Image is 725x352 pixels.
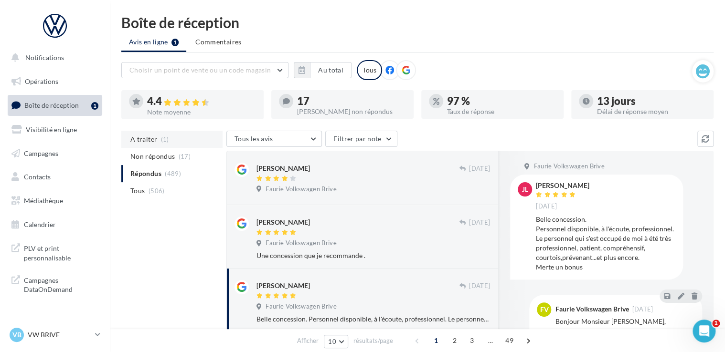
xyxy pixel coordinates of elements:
[693,320,715,342] iframe: Intercom live chat
[266,239,336,248] span: Faurie Volkswagen Brive
[597,108,706,115] div: Délai de réponse moyen
[147,96,256,107] div: 4.4
[25,77,58,85] span: Opérations
[6,144,104,164] a: Campagnes
[632,306,653,312] span: [DATE]
[447,333,462,348] span: 2
[129,66,271,74] span: Choisir un point de vente ou un code magasin
[428,333,444,348] span: 1
[26,125,77,134] span: Visibilité en ligne
[6,120,104,140] a: Visibilité en ligne
[357,60,382,80] div: Tous
[297,96,406,106] div: 17
[294,62,352,78] button: Au total
[8,326,102,344] a: VB VW BRIVE
[179,153,191,160] span: (17)
[161,135,169,143] span: (1)
[536,182,589,189] div: [PERSON_NAME]
[24,220,56,228] span: Calendrier
[469,282,490,290] span: [DATE]
[447,96,556,106] div: 97 %
[24,274,98,294] span: Campagnes DataOnDemand
[6,95,104,115] a: Boîte de réception1
[24,149,58,157] span: Campagnes
[324,335,348,348] button: 10
[464,333,480,348] span: 3
[469,218,490,227] span: [DATE]
[540,305,548,314] span: FV
[597,96,706,106] div: 13 jours
[256,251,490,260] div: Une concession que je recommande .
[24,197,63,205] span: Médiathèque
[522,185,528,194] span: JL
[6,215,104,235] a: Calendrier
[501,333,517,348] span: 49
[6,48,100,68] button: Notifications
[328,338,336,345] span: 10
[6,238,104,266] a: PLV et print personnalisable
[130,152,175,161] span: Non répondus
[469,165,490,173] span: [DATE]
[24,242,98,262] span: PLV et print personnalisable
[235,135,273,143] span: Tous les avis
[6,270,104,298] a: Campagnes DataOnDemand
[24,101,79,109] span: Boîte de réception
[195,37,241,47] span: Commentaires
[310,62,352,78] button: Au total
[130,186,145,196] span: Tous
[226,131,322,147] button: Tous les avis
[24,173,51,181] span: Contacts
[353,336,393,345] span: résultats/page
[256,164,310,173] div: [PERSON_NAME]
[25,53,64,62] span: Notifications
[256,217,310,227] div: [PERSON_NAME]
[536,215,675,272] div: Belle concession. Personnel disponible, à l'écoute, professionnel. Le personnel qui s'est occupé ...
[712,320,720,327] span: 1
[6,72,104,92] a: Opérations
[121,62,288,78] button: Choisir un point de vente ou un code magasin
[6,167,104,187] a: Contacts
[256,281,310,290] div: [PERSON_NAME]
[266,302,336,311] span: Faurie Volkswagen Brive
[536,202,557,211] span: [DATE]
[130,135,157,144] span: A traiter
[91,102,98,110] div: 1
[297,108,406,115] div: [PERSON_NAME] non répondus
[447,108,556,115] div: Taux de réponse
[149,187,165,195] span: (506)
[297,336,319,345] span: Afficher
[266,185,336,194] span: Faurie Volkswagen Brive
[325,131,397,147] button: Filtrer par note
[555,306,629,312] div: Faurie Volkswagen Brive
[28,330,91,340] p: VW BRIVE
[483,333,498,348] span: ...
[533,162,604,171] span: Faurie Volkswagen Brive
[256,314,490,324] div: Belle concession. Personnel disponible, à l'écoute, professionnel. Le personnel qui s'est occupé ...
[147,109,256,115] div: Note moyenne
[12,330,21,340] span: VB
[6,191,104,211] a: Médiathèque
[121,15,714,30] div: Boîte de réception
